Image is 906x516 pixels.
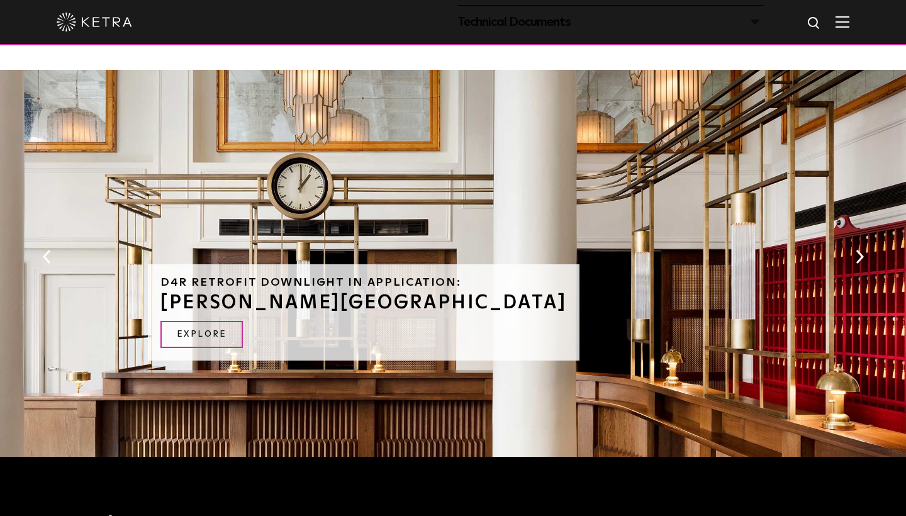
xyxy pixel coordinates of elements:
[836,16,849,28] img: Hamburger%20Nav.svg
[160,277,567,288] h6: D4R Retrofit Downlight in Application:
[807,16,822,31] img: search icon
[57,13,132,31] img: ketra-logo-2019-white
[160,293,567,312] h3: [PERSON_NAME][GEOGRAPHIC_DATA]
[853,249,866,265] button: Next
[160,321,243,348] a: EXPLORE
[40,249,53,265] button: Previous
